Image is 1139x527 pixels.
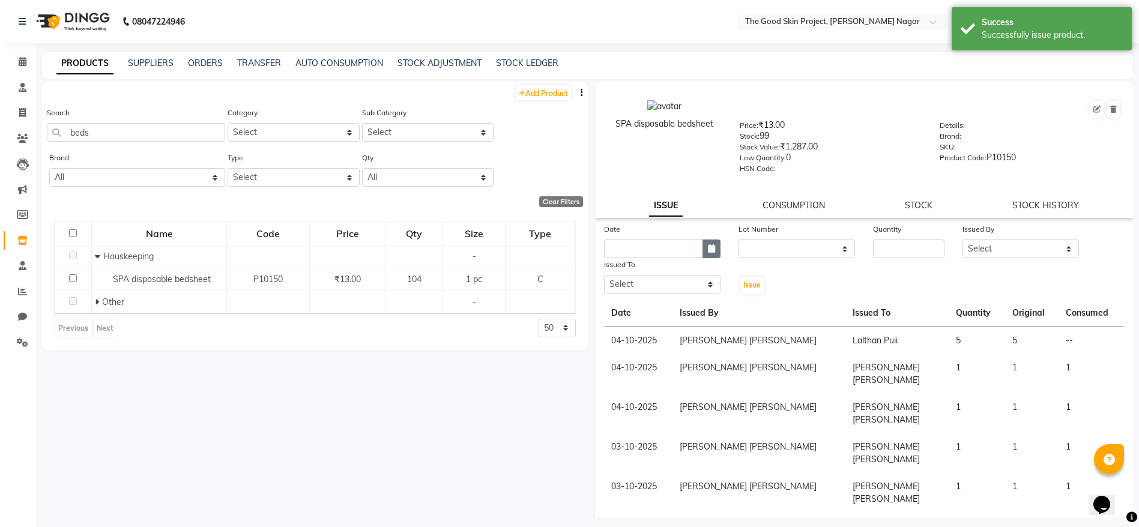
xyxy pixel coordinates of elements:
span: ₹13.00 [334,274,361,285]
label: Date [604,224,620,235]
label: HSN Code: [740,163,776,174]
iframe: chat widget [1089,479,1127,515]
td: 1 [949,354,1005,394]
label: Issued By [962,224,994,235]
td: [PERSON_NAME] [PERSON_NAME] [672,327,845,355]
span: C [537,274,543,285]
button: Issue [740,277,764,294]
label: Qty [362,152,373,163]
span: - [473,251,476,262]
td: 1 [949,394,1005,433]
td: 1 [1005,473,1059,513]
div: Size [444,223,504,244]
span: Issue [743,280,761,289]
div: Clear Filters [539,196,583,207]
a: AUTO CONSUMPTION [295,58,383,68]
label: Quantity [873,224,901,235]
span: Collapse Row [95,251,103,262]
label: Sub Category [362,107,406,118]
td: 1 [1059,433,1124,473]
div: Code [228,223,308,244]
a: Add Product [516,85,571,100]
td: [PERSON_NAME] [PERSON_NAME] [845,433,949,473]
td: 5 [949,327,1005,355]
label: Issued To [604,259,635,270]
a: STOCK [905,200,932,211]
a: STOCK LEDGER [496,58,558,68]
div: Qty [386,223,442,244]
th: Quantity [949,300,1005,327]
label: Product Code: [940,152,986,163]
label: Brand [49,152,69,163]
td: 04-10-2025 [604,354,672,394]
img: logo [31,5,113,38]
div: Success [982,16,1123,29]
a: STOCK HISTORY [1012,200,1079,211]
div: 0 [740,151,921,168]
td: 04-10-2025 [604,327,672,355]
a: CONSUMPTION [763,200,825,211]
label: Category [228,107,258,118]
a: PRODUCTS [56,53,113,74]
td: 1 [949,473,1005,513]
span: Houskeeping [103,251,154,262]
td: [PERSON_NAME] [PERSON_NAME] [672,394,845,433]
td: [PERSON_NAME] [PERSON_NAME] [845,394,949,433]
label: Type [228,152,243,163]
td: 1 [1059,473,1124,513]
div: Successfully issue product. [982,29,1123,41]
td: 03-10-2025 [604,473,672,513]
label: Details: [940,120,965,131]
label: Stock: [740,131,760,142]
div: 99 [740,130,921,146]
div: ₹13.00 [740,119,921,136]
div: Type [506,223,574,244]
div: P10150 [940,151,1121,168]
img: avatar [647,100,681,113]
a: ISSUE [649,195,683,217]
td: 1 [1005,433,1059,473]
td: 1 [949,433,1005,473]
label: Low Quantity: [740,152,786,163]
td: 03-10-2025 [604,433,672,473]
td: [PERSON_NAME] [PERSON_NAME] [672,473,845,513]
span: SPA disposable bedsheet [113,274,211,285]
td: [PERSON_NAME] [PERSON_NAME] [845,473,949,513]
th: Original [1005,300,1059,327]
td: [PERSON_NAME] [PERSON_NAME] [672,354,845,394]
a: STOCK ADJUSTMENT [397,58,482,68]
span: - [473,297,476,307]
th: Issued By [672,300,845,327]
span: P10150 [253,274,283,285]
span: 104 [407,274,421,285]
td: Lalthan Puii [845,327,949,355]
input: Search by product name or code [47,123,225,142]
th: Consumed [1059,300,1124,327]
td: 1 [1005,354,1059,394]
th: Date [604,300,672,327]
b: 08047224946 [132,5,185,38]
div: SPA disposable bedsheet [607,118,722,130]
td: 1 [1059,394,1124,433]
div: ₹1,287.00 [740,140,921,157]
td: [PERSON_NAME] [PERSON_NAME] [672,433,845,473]
label: Brand: [940,131,961,142]
td: -- [1059,327,1124,355]
td: 1 [1005,394,1059,433]
div: Price [310,223,385,244]
label: SKU: [940,142,956,152]
th: Issued To [845,300,949,327]
div: Name [92,223,226,244]
span: Other [102,297,124,307]
label: Search [47,107,70,118]
a: ORDERS [188,58,223,68]
span: Expand Row [95,297,102,307]
td: [PERSON_NAME] [PERSON_NAME] [845,354,949,394]
label: Price: [740,120,758,131]
span: 1 pc [466,274,482,285]
td: 5 [1005,327,1059,355]
td: 1 [1059,354,1124,394]
a: TRANSFER [237,58,281,68]
label: Stock Value: [740,142,780,152]
a: SUPPLIERS [128,58,174,68]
